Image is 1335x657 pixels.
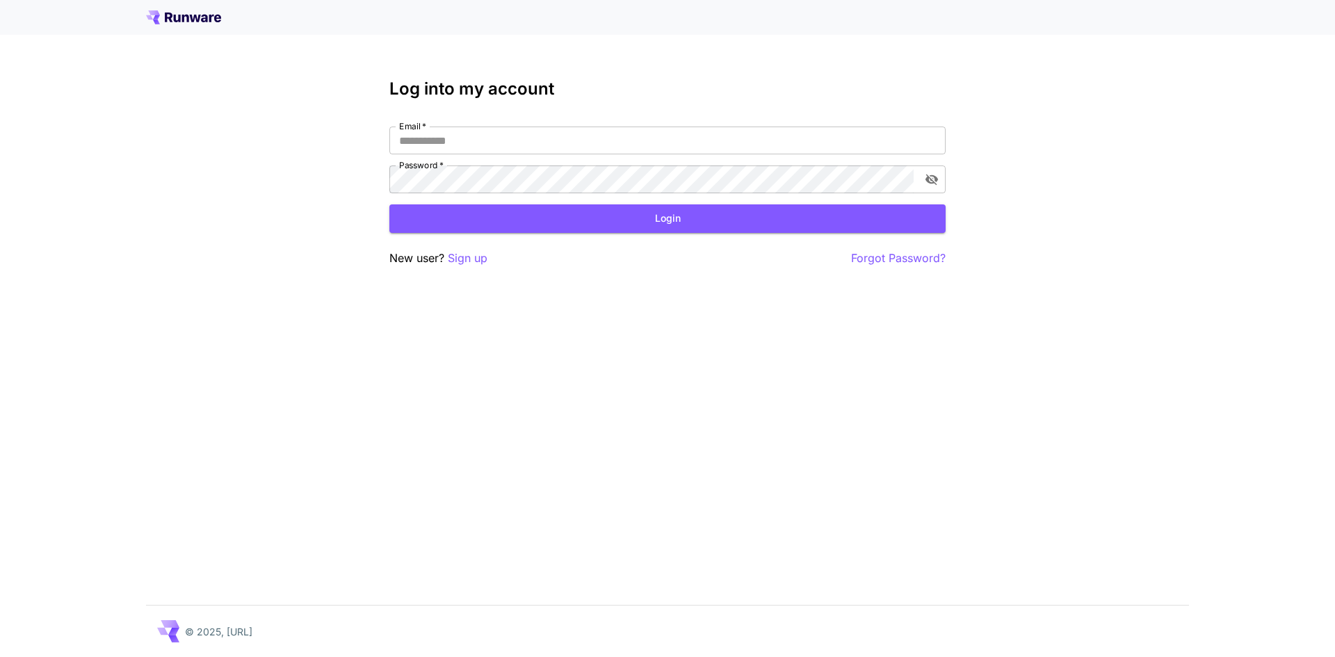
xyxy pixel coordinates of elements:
[399,159,444,171] label: Password
[851,250,946,267] button: Forgot Password?
[399,120,426,132] label: Email
[448,250,487,267] button: Sign up
[919,167,944,192] button: toggle password visibility
[185,624,252,639] p: © 2025, [URL]
[389,79,946,99] h3: Log into my account
[389,204,946,233] button: Login
[389,250,487,267] p: New user?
